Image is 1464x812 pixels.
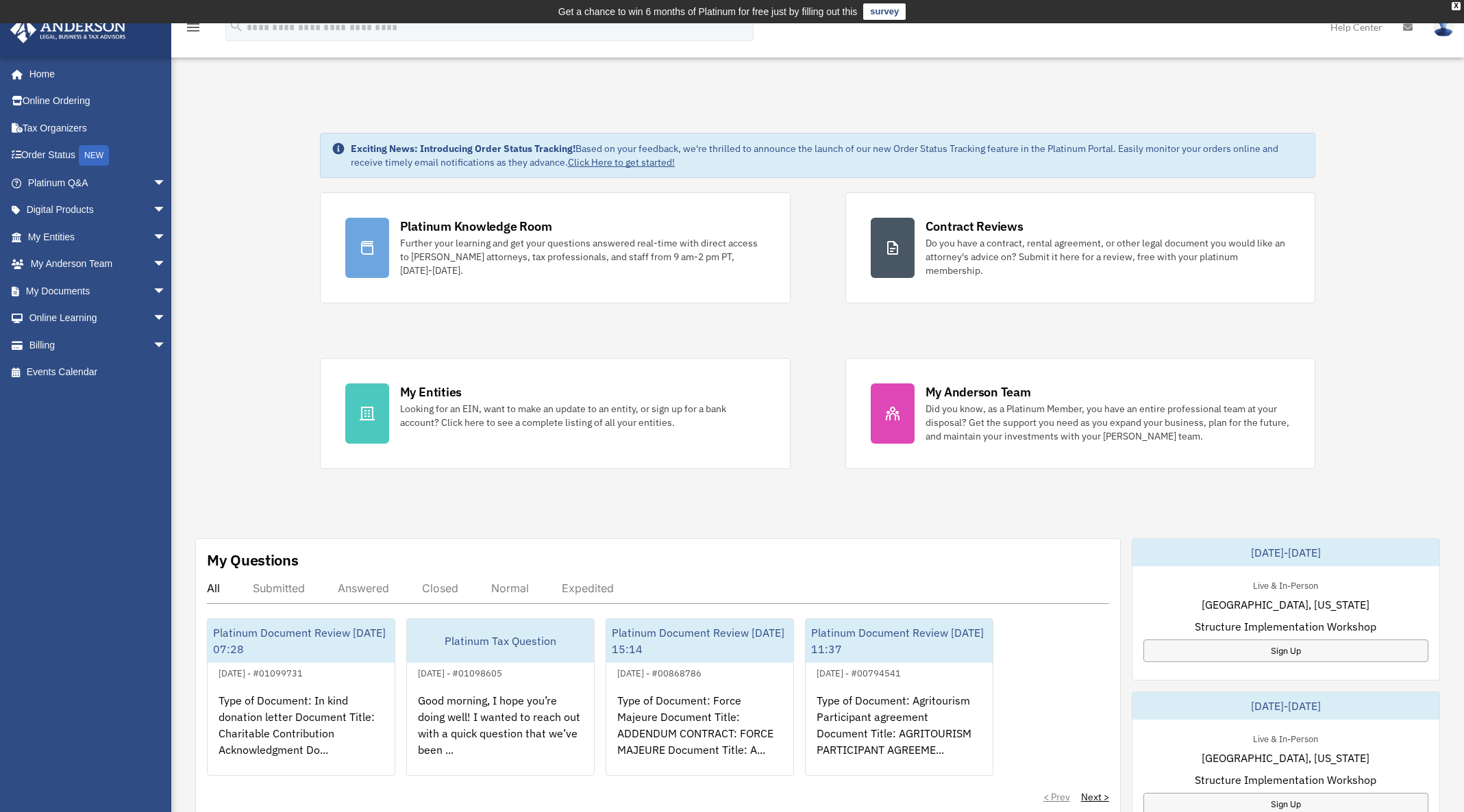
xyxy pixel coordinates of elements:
[606,618,794,776] a: Platinum Document Review [DATE] 15:14[DATE] - #00868786Type of Document: Force Majeure Document T...
[351,142,1304,169] div: Based on your feedback, we're thrilled to announce the launch of our new Order Status Tracking fe...
[806,619,993,663] div: Platinum Document Review [DATE] 11:37
[491,581,529,595] div: Normal
[562,581,614,595] div: Expedited
[153,331,180,359] span: arrow_drop_down
[926,402,1291,443] div: Did you know, as a Platinum Member, you have an entire professional team at your disposal? Get th...
[10,359,187,386] a: Events Calendar
[407,681,594,788] div: Good morning, I hope you’re doing well! I wanted to reach out with a quick question that we’ve be...
[153,196,180,225] span: arrow_drop_down
[10,223,187,251] a: My Entitiesarrow_drop_down
[6,16,130,43] img: Anderson Advisors Platinum Portal
[10,277,187,305] a: My Documentsarrow_drop_down
[606,681,793,788] div: Type of Document: Force Majeure Document Title: ADDENDUM CONTRACT: FORCE MAJEURE Document Title: ...
[926,383,1031,401] div: My Anderson Team
[153,277,180,305] span: arrow_drop_down
[1132,539,1439,566] div: [DATE]-[DATE]
[1452,2,1461,10] div: close
[422,581,458,595] div: Closed
[845,192,1316,303] a: Contract Reviews Do you have a contract, rental agreement, or other legal document you would like...
[208,681,395,788] div: Type of Document: In kind donation letter Document Title: Charitable Contribution Acknowledgment ...
[10,305,187,332] a: Online Learningarrow_drop_down
[1202,750,1369,766] span: [GEOGRAPHIC_DATA], [US_STATE]
[351,142,575,155] strong: Exciting News: Introducing Order Status Tracking!
[229,18,244,34] i: search
[207,550,299,570] div: My Questions
[926,218,1023,235] div: Contract Reviews
[1242,577,1329,592] div: Live & In-Person
[1081,790,1109,804] a: Next >
[606,619,793,663] div: Platinum Document Review [DATE] 15:14
[400,402,765,429] div: Looking for an EIN, want to make an update to an entity, or sign up for a bank account? Click her...
[153,251,180,279] span: arrow_drop_down
[400,218,552,235] div: Platinum Knowledge Room
[400,236,765,277] div: Further your learning and get your questions answered real-time with direct access to [PERSON_NAM...
[1195,618,1376,635] span: Structure Implementation Workshop
[806,681,993,788] div: Type of Document: Agritourism Participant agreement Document Title: AGRITOURISM PARTICIPANT AGREE...
[320,192,791,303] a: Platinum Knowledge Room Further your learning and get your questions answered real-time with dire...
[1242,731,1329,745] div: Live & In-Person
[568,156,675,168] a: Click Here to get started!
[407,619,594,663] div: Platinum Tax Question
[153,223,180,251] span: arrow_drop_down
[79,145,109,166] div: NEW
[207,581,220,595] div: All
[10,114,187,142] a: Tax Organizers
[207,618,395,776] a: Platinum Document Review [DATE] 07:28[DATE] - #01099731Type of Document: In kind donation letter ...
[606,665,712,679] div: [DATE] - #00868786
[926,236,1291,277] div: Do you have a contract, rental agreement, or other legal document you would like an attorney's ad...
[1433,17,1454,37] img: User Pic
[10,331,187,359] a: Billingarrow_drop_down
[253,581,305,595] div: Submitted
[406,618,595,776] a: Platinum Tax Question[DATE] - #01098605Good morning, I hope you’re doing well! I wanted to reach ...
[10,88,187,115] a: Online Ordering
[320,358,791,469] a: My Entities Looking for an EIN, want to make an update to an entity, or sign up for a bank accoun...
[400,383,462,401] div: My Entities
[10,142,187,170] a: Order StatusNEW
[806,665,912,679] div: [DATE] - #00794541
[863,3,906,20] a: survey
[845,358,1316,469] a: My Anderson Team Did you know, as a Platinum Member, you have an entire professional team at your...
[208,619,395,663] div: Platinum Document Review [DATE] 07:28
[1143,639,1428,662] a: Sign Up
[1132,692,1439,720] div: [DATE]-[DATE]
[1195,772,1376,788] span: Structure Implementation Workshop
[153,169,180,197] span: arrow_drop_down
[10,196,187,224] a: Digital Productsarrow_drop_down
[805,618,993,776] a: Platinum Document Review [DATE] 11:37[DATE] - #00794541Type of Document: Agritourism Participant ...
[407,665,513,679] div: [DATE] - #01098605
[10,60,180,88] a: Home
[1202,596,1369,613] span: [GEOGRAPHIC_DATA], [US_STATE]
[153,305,180,333] span: arrow_drop_down
[338,581,389,595] div: Answered
[185,24,201,36] a: menu
[208,665,314,679] div: [DATE] - #01099731
[10,251,187,278] a: My Anderson Teamarrow_drop_down
[558,3,858,20] div: Get a chance to win 6 months of Platinum for free just by filling out this
[185,19,201,36] i: menu
[10,169,187,196] a: Platinum Q&Aarrow_drop_down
